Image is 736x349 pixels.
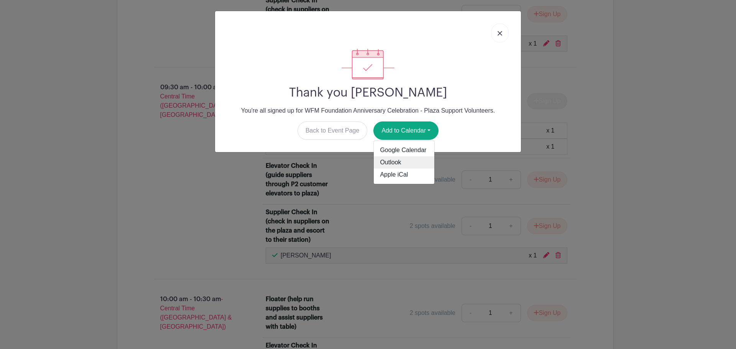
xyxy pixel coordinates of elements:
a: Google Calendar [374,144,434,156]
h2: Thank you [PERSON_NAME] [221,85,515,100]
button: Add to Calendar [373,121,439,140]
img: signup_complete-c468d5dda3e2740ee63a24cb0ba0d3ce5d8a4ecd24259e683200fb1569d990c8.svg [342,49,394,79]
a: Back to Event Page [297,121,368,140]
img: close_button-5f87c8562297e5c2d7936805f587ecaba9071eb48480494691a3f1689db116b3.svg [498,31,502,36]
a: Outlook [374,156,434,169]
p: You're all signed up for WFM Foundation Anniversary Celebration - Plaza Support Volunteers. [221,106,515,115]
a: Apple iCal [374,169,434,181]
